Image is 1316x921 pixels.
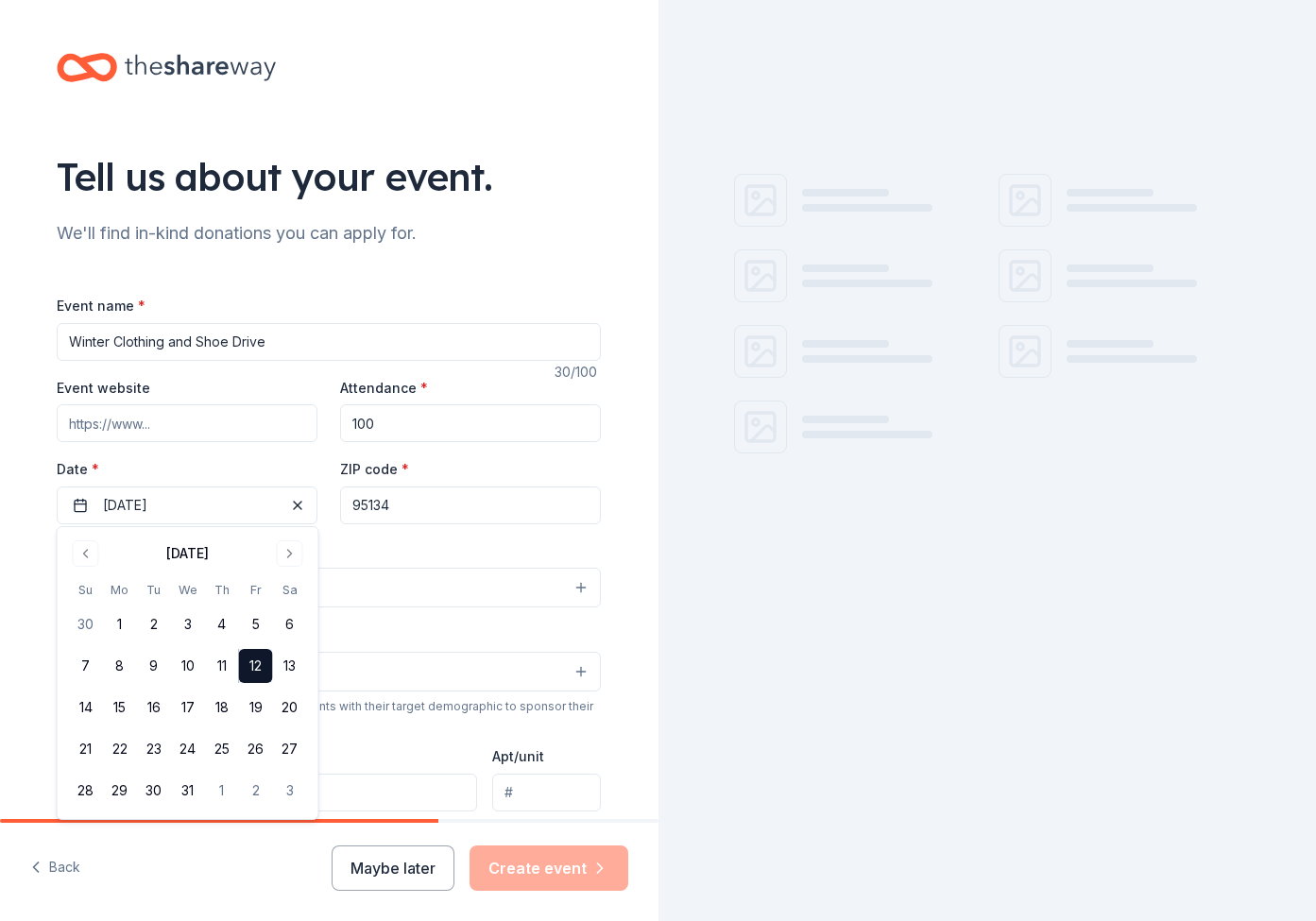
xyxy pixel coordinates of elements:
[57,218,601,248] div: We'll find in-kind donations you can apply for.
[492,774,601,811] input: #
[69,732,103,766] button: 21
[57,568,601,607] button: Select
[332,845,454,891] button: Maybe later
[57,379,150,398] label: Event website
[69,691,103,725] button: 14
[239,691,273,725] button: 19
[205,580,239,600] th: Thursday
[205,607,239,641] button: 4
[137,691,171,725] button: 16
[30,848,80,888] button: Back
[69,580,103,600] th: Sunday
[273,580,307,600] th: Saturday
[555,361,601,384] div: 30 /100
[103,580,137,600] th: Monday
[492,747,544,766] label: Apt/unit
[340,379,428,398] label: Attendance
[205,774,239,808] button: 1
[171,774,205,808] button: 31
[205,649,239,683] button: 11
[137,774,171,808] button: 30
[239,774,273,808] button: 2
[57,652,601,691] button: Select
[205,732,239,766] button: 25
[69,649,103,683] button: 7
[277,540,303,567] button: Go to next month
[171,607,205,641] button: 3
[273,732,307,766] button: 27
[171,691,205,725] button: 17
[239,649,273,683] button: 12
[103,691,137,725] button: 15
[137,607,171,641] button: 2
[239,580,273,600] th: Friday
[137,580,171,600] th: Tuesday
[103,732,137,766] button: 22
[273,774,307,808] button: 3
[340,486,601,524] input: 12345 (U.S. only)
[166,542,209,565] div: [DATE]
[57,297,145,316] label: Event name
[57,323,601,361] input: Spring Fundraiser
[69,774,103,808] button: 28
[137,649,171,683] button: 9
[340,460,409,479] label: ZIP code
[239,607,273,641] button: 5
[57,150,601,203] div: Tell us about your event.
[273,691,307,725] button: 20
[103,607,137,641] button: 1
[73,540,99,567] button: Go to previous month
[57,699,601,729] div: We use this information to help brands find events with their target demographic to sponsor their...
[239,732,273,766] button: 26
[57,404,317,442] input: https://www...
[340,404,601,442] input: 20
[171,649,205,683] button: 10
[69,607,103,641] button: 30
[57,460,317,479] label: Date
[171,732,205,766] button: 24
[57,486,317,524] button: [DATE]
[205,691,239,725] button: 18
[103,774,137,808] button: 29
[171,580,205,600] th: Wednesday
[137,732,171,766] button: 23
[273,649,307,683] button: 13
[103,649,137,683] button: 8
[273,607,307,641] button: 6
